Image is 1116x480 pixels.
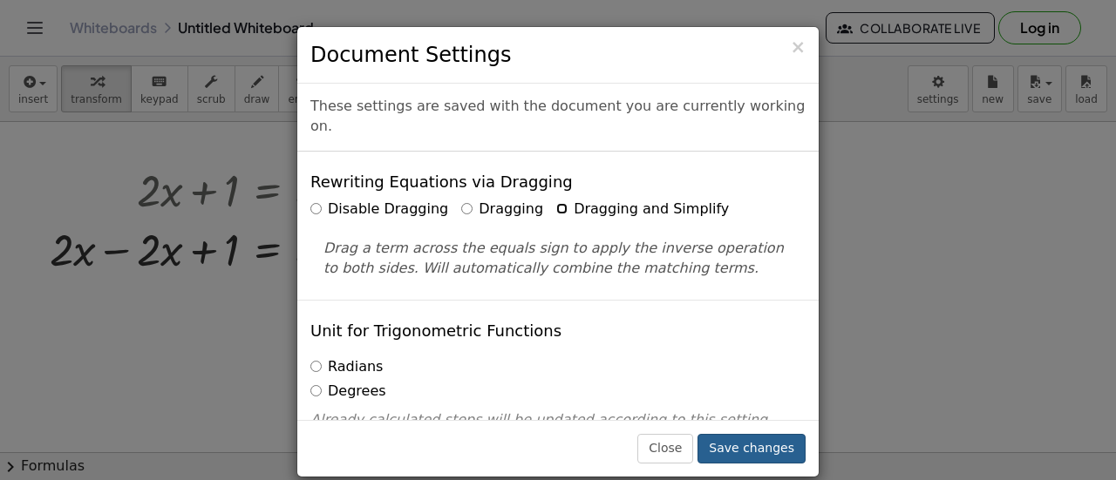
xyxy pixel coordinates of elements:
[310,410,806,430] p: Already calculated steps will be updated according to this setting.
[310,199,448,220] label: Disable Dragging
[310,322,561,340] h4: Unit for Trigonometric Functions
[310,40,806,70] h3: Document Settings
[461,199,543,220] label: Dragging
[556,199,729,220] label: Dragging and Simplify
[323,239,793,279] p: Drag a term across the equals sign to apply the inverse operation to both sides. Will automatical...
[637,434,693,463] button: Close
[310,361,322,372] input: Radians
[310,173,573,191] h4: Rewriting Equations via Dragging
[310,385,322,396] input: Degrees
[310,382,386,402] label: Degrees
[297,84,819,152] div: These settings are saved with the document you are currently working on.
[556,203,568,214] input: Dragging and Simplify
[310,357,383,377] label: Radians
[310,203,322,214] input: Disable Dragging
[461,203,473,214] input: Dragging
[790,38,806,57] button: Close
[790,37,806,57] span: ×
[697,434,806,463] button: Save changes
